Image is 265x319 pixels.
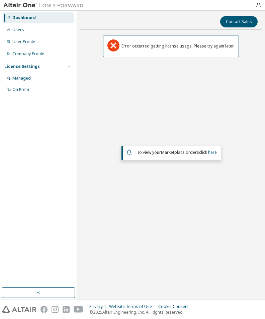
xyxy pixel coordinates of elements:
[3,2,87,9] img: Altair One
[2,306,36,313] img: altair_logo.svg
[12,51,44,57] div: Company Profile
[4,64,40,69] div: License Settings
[12,27,24,32] div: Users
[40,306,48,313] img: facebook.svg
[12,87,29,92] div: On Prem
[109,304,158,309] div: Website Terms of Use
[74,306,83,313] img: youtube.svg
[158,304,193,309] div: Cookie Consent
[12,39,35,44] div: User Profile
[63,306,70,313] img: linkedin.svg
[89,304,109,309] div: Privacy
[12,76,31,81] div: Managed
[220,16,258,27] button: Contact Sales
[52,306,59,313] img: instagram.svg
[208,149,217,155] a: here
[89,309,193,315] p: © 2025 Altair Engineering, Inc. All Rights Reserved.
[161,149,199,155] em: Marketplace orders
[12,15,36,20] div: Dashboard
[137,149,217,155] span: To view your click
[121,43,235,49] div: Error occurred getting license usage. Please try again later.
